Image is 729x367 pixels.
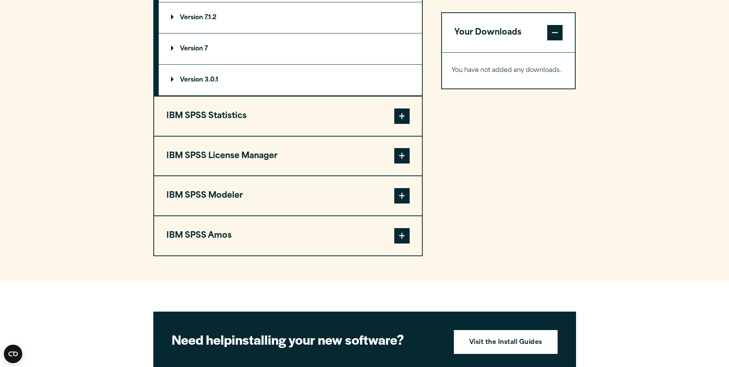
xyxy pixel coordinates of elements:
[154,176,422,215] button: IBM SPSS Modeler
[454,330,558,354] a: Visit the Install Guides
[171,77,218,83] p: Version 3.0.1
[171,15,216,21] p: Version 7.1.2
[159,65,422,95] summary: Version 3.0.1
[154,216,422,255] button: IBM SPSS Amos
[154,97,422,136] button: IBM SPSS Statistics
[4,345,22,363] button: Open CMP widget
[442,13,575,52] button: Your Downloads
[452,65,566,76] p: You have not added any downloads.
[469,338,542,348] strong: Visit the Install Guides
[172,330,232,349] strong: Need help
[159,33,422,64] summary: Version 7
[172,331,441,348] h2: installing your new software?
[154,137,422,176] button: IBM SPSS License Manager
[171,46,208,52] p: Version 7
[442,52,575,88] div: Your Downloads
[159,2,422,33] summary: Version 7.1.2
